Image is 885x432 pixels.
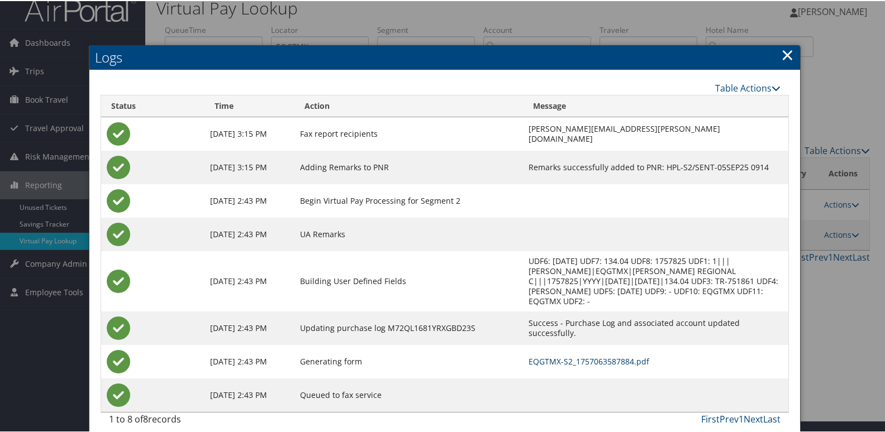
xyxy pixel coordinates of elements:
[739,412,744,424] a: 1
[204,94,294,116] th: Time: activate to sort column ascending
[204,183,294,217] td: [DATE] 2:43 PM
[143,412,148,424] span: 8
[89,44,800,69] h2: Logs
[529,355,649,366] a: EQGTMX-S2_1757063587884.pdf
[294,377,522,411] td: Queued to fax service
[204,250,294,310] td: [DATE] 2:43 PM
[294,116,522,150] td: Fax report recipients
[294,250,522,310] td: Building User Defined Fields
[204,310,294,344] td: [DATE] 2:43 PM
[204,116,294,150] td: [DATE] 3:15 PM
[294,217,522,250] td: UA Remarks
[109,411,264,430] div: 1 to 8 of records
[204,344,294,377] td: [DATE] 2:43 PM
[523,310,788,344] td: Success - Purchase Log and associated account updated successfully.
[701,412,720,424] a: First
[204,217,294,250] td: [DATE] 2:43 PM
[294,94,522,116] th: Action: activate to sort column ascending
[294,310,522,344] td: Updating purchase log M72QL1681YRXGBD23S
[523,250,788,310] td: UDF6: [DATE] UDF7: 134.04 UDF8: 1757825 UDF1: 1|||[PERSON_NAME]|EQGTMX|[PERSON_NAME] REGIONAL C||...
[744,412,763,424] a: Next
[781,42,794,65] a: Close
[204,377,294,411] td: [DATE] 2:43 PM
[523,116,788,150] td: [PERSON_NAME][EMAIL_ADDRESS][PERSON_NAME][DOMAIN_NAME]
[523,150,788,183] td: Remarks successfully added to PNR: HPL-S2/SENT-05SEP25 0914
[204,150,294,183] td: [DATE] 3:15 PM
[715,81,781,93] a: Table Actions
[294,183,522,217] td: Begin Virtual Pay Processing for Segment 2
[763,412,781,424] a: Last
[101,94,204,116] th: Status: activate to sort column ascending
[294,344,522,377] td: Generating form
[523,94,788,116] th: Message: activate to sort column ascending
[294,150,522,183] td: Adding Remarks to PNR
[720,412,739,424] a: Prev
